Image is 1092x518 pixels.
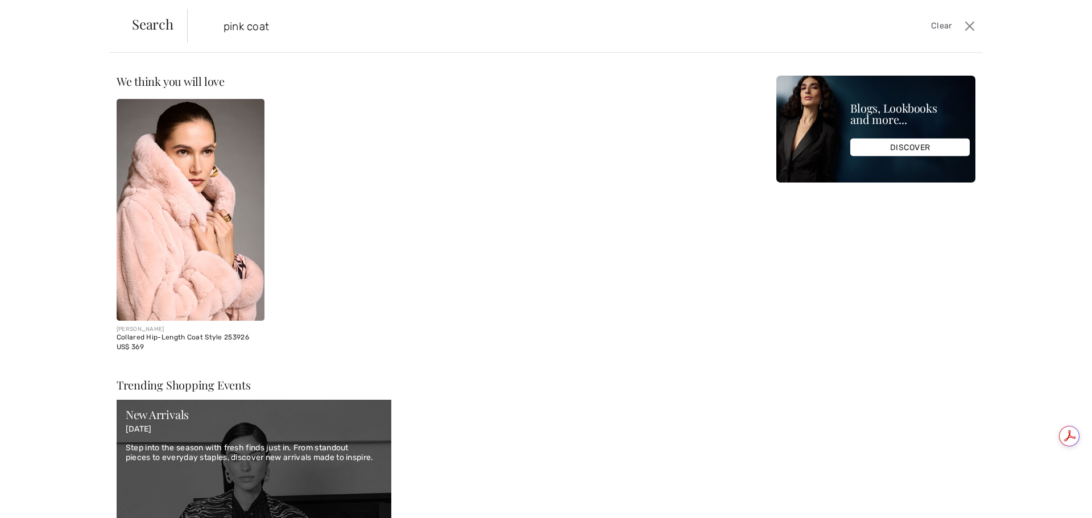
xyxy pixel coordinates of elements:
[117,379,391,391] div: Trending Shopping Events
[117,73,225,89] span: We think you will love
[132,17,173,31] span: Search
[126,409,382,420] div: New Arrivals
[117,343,144,351] span: US$ 369
[961,17,978,35] button: Close
[776,76,975,183] img: Blogs, Lookbooks and more...
[117,99,264,321] img: Collared Hip-Length Coat Style 253926. Rose
[850,139,970,156] div: DISCOVER
[126,425,382,434] p: [DATE]
[850,102,970,125] div: Blogs, Lookbooks and more...
[215,9,775,43] input: TYPE TO SEARCH
[126,444,382,463] p: Step into the season with fresh finds just in. From standout pieces to everyday staples, discover...
[931,20,952,32] span: Clear
[117,325,264,334] div: [PERSON_NAME]
[25,8,48,18] span: Chat
[117,334,264,342] div: Collared Hip-Length Coat Style 253926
